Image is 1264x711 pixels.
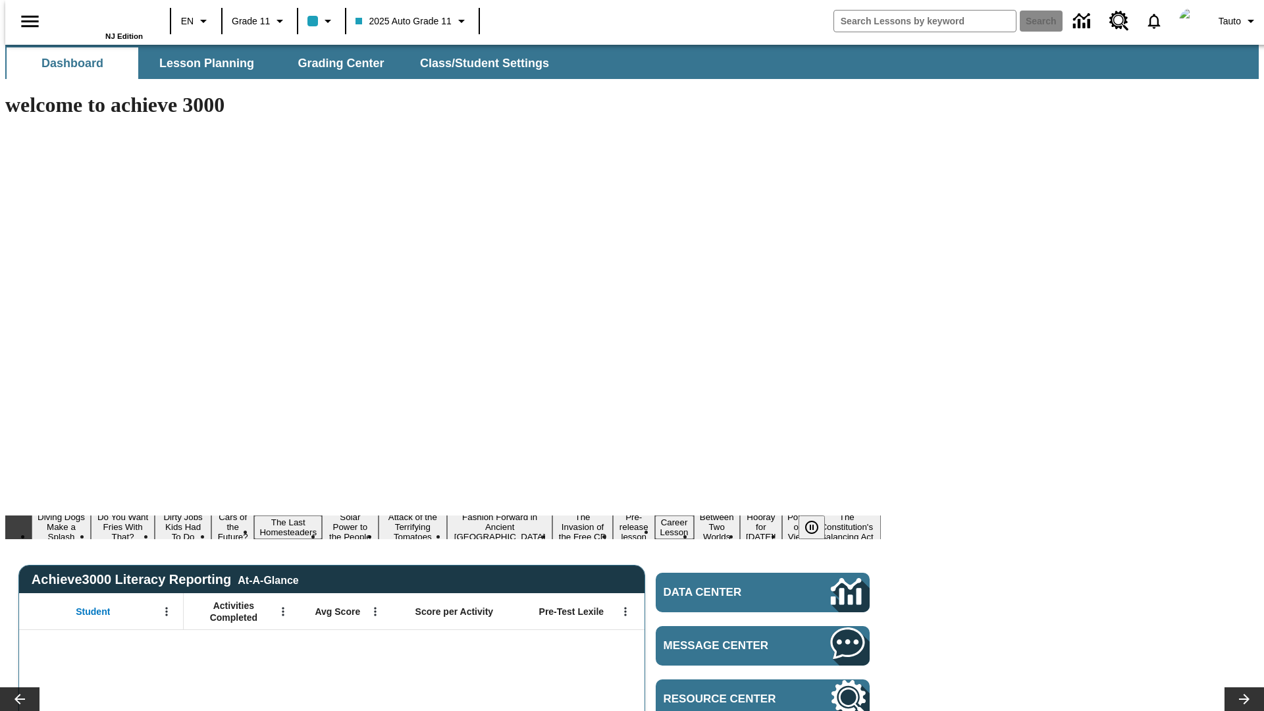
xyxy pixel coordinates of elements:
[799,515,838,539] div: Pause
[155,510,211,544] button: Slide 3 Dirty Jobs Kids Had To Do
[613,510,655,544] button: Slide 10 Pre-release lesson
[1101,3,1137,39] a: Resource Center, Will open in new tab
[664,639,791,652] span: Message Center
[655,515,694,539] button: Slide 11 Career Lesson
[365,602,385,621] button: Open Menu
[232,14,270,28] span: Grade 11
[379,510,448,544] button: Slide 7 Attack of the Terrifying Tomatoes
[175,9,217,33] button: Language: EN, Select a language
[275,47,407,79] button: Grading Center
[813,510,881,544] button: Slide 15 The Constitution's Balancing Act
[141,47,273,79] button: Lesson Planning
[552,510,613,544] button: Slide 9 The Invasion of the Free CD
[740,510,782,544] button: Slide 13 Hooray for Constitution Day!
[1171,4,1213,38] button: Select a new avatar
[57,6,143,32] a: Home
[32,572,299,587] span: Achieve3000 Literacy Reporting
[664,693,791,706] span: Resource Center
[782,510,813,544] button: Slide 14 Point of View
[322,510,378,544] button: Slide 6 Solar Power to the People
[1179,8,1205,34] img: Avatar
[315,606,360,618] span: Avg Score
[350,9,474,33] button: Class: 2025 Auto Grade 11, Select your class
[539,606,604,618] span: Pre-Test Lexile
[32,510,91,544] button: Slide 1 Diving Dogs Make a Splash
[302,9,341,33] button: Class color is light blue. Change class color
[211,510,254,544] button: Slide 4 Cars of the Future?
[238,572,298,587] div: At-A-Glance
[1219,14,1241,28] span: Tauto
[1224,687,1264,711] button: Lesson carousel, Next
[190,600,277,623] span: Activities Completed
[656,573,870,612] a: Data Center
[7,47,138,79] button: Dashboard
[105,32,143,40] span: NJ Edition
[57,5,143,40] div: Home
[834,11,1016,32] input: search field
[420,56,549,71] span: Class/Student Settings
[5,47,561,79] div: SubNavbar
[1137,4,1171,38] a: Notifications
[226,9,293,33] button: Grade: Grade 11, Select a grade
[664,586,787,599] span: Data Center
[5,93,881,117] h1: welcome to achieve 3000
[41,56,103,71] span: Dashboard
[1065,3,1101,39] a: Data Center
[355,14,451,28] span: 2025 Auto Grade 11
[415,606,494,618] span: Score per Activity
[447,510,552,544] button: Slide 8 Fashion Forward in Ancient Rome
[254,515,322,539] button: Slide 5 The Last Homesteaders
[1213,9,1264,33] button: Profile/Settings
[76,606,110,618] span: Student
[694,510,740,544] button: Slide 12 Between Two Worlds
[409,47,560,79] button: Class/Student Settings
[91,510,155,544] button: Slide 2 Do You Want Fries With That?
[11,2,49,41] button: Open side menu
[799,515,825,539] button: Pause
[298,56,384,71] span: Grading Center
[5,45,1259,79] div: SubNavbar
[157,602,176,621] button: Open Menu
[656,626,870,666] a: Message Center
[273,602,293,621] button: Open Menu
[616,602,635,621] button: Open Menu
[181,14,194,28] span: EN
[159,56,254,71] span: Lesson Planning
